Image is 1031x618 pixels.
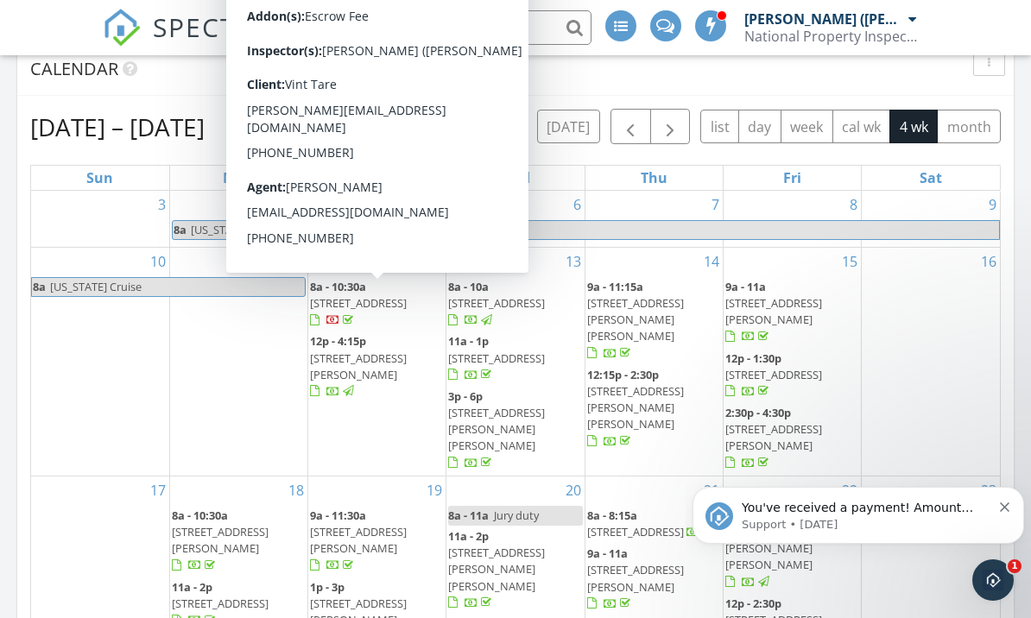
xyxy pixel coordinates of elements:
span: 3p - 6p [448,388,483,404]
a: Go to August 6, 2025 [570,191,585,218]
button: cal wk [832,110,891,143]
a: 11a - 2p [STREET_ADDRESS][PERSON_NAME][PERSON_NAME] [448,527,582,614]
a: 3p - 6p [STREET_ADDRESS][PERSON_NAME][PERSON_NAME] [448,388,545,470]
a: Thursday [637,166,671,190]
a: 8a - 10:30a [STREET_ADDRESS] [310,277,444,331]
a: 9a - 11:30a [STREET_ADDRESS][PERSON_NAME] [310,506,444,577]
a: Go to August 15, 2025 [838,248,861,275]
a: 9a - 11:30a [STREET_ADDRESS][PERSON_NAME] [310,508,407,573]
a: SPECTORA [103,23,294,60]
a: 12p - 4:15p [STREET_ADDRESS][PERSON_NAME] [310,333,407,399]
button: Dismiss notification [314,47,326,61]
span: 1 [1008,559,1022,573]
div: [PERSON_NAME] ([PERSON_NAME] [744,10,904,28]
a: Friday [780,166,805,190]
a: Tuesday [361,166,393,190]
span: [STREET_ADDRESS][PERSON_NAME] [587,562,684,594]
a: Go to August 3, 2025 [155,191,169,218]
span: [STREET_ADDRESS] [587,524,684,539]
a: 12p - 1:30p [STREET_ADDRESS] [725,349,859,403]
a: Go to August 18, 2025 [285,476,307,504]
td: Go to August 4, 2025 [169,191,307,248]
a: 9a - 11:15a [STREET_ADDRESS][PERSON_NAME][PERSON_NAME] [587,279,684,361]
a: 11a - 1p [STREET_ADDRESS] [448,333,545,382]
td: Go to August 8, 2025 [723,191,861,248]
a: 11a - 1p [STREET_ADDRESS] [448,331,582,386]
a: 11a - 2p [STREET_ADDRESS][PERSON_NAME][PERSON_NAME] [448,528,545,610]
span: 8a - 10:30a [172,508,228,523]
p: Message from Support, sent 1d ago [56,66,306,82]
span: 9a - 11a [587,545,628,561]
a: 8a - 10a [STREET_ADDRESS] [448,277,582,331]
td: Go to August 3, 2025 [31,191,169,248]
span: [STREET_ADDRESS] [448,295,545,311]
button: day [738,110,781,143]
a: 2:30p - 4:30p [STREET_ADDRESS][PERSON_NAME] [725,403,859,474]
a: Sunday [83,166,117,190]
a: Wednesday [497,166,534,190]
img: The Best Home Inspection Software - Spectora [103,9,141,47]
td: Go to August 14, 2025 [585,247,723,476]
td: Go to August 13, 2025 [446,247,585,476]
input: Search everything... [246,10,591,45]
span: 8a - 8:15a [587,508,637,523]
span: [STREET_ADDRESS][PERSON_NAME][PERSON_NAME] [587,383,684,432]
iframe: Intercom notifications message [686,451,1031,571]
a: 9a - 11a [STREET_ADDRESS][PERSON_NAME] [587,544,721,615]
a: 8a - 8:15a [STREET_ADDRESS] [587,508,717,539]
span: 12p - 1:30p [725,350,781,366]
span: [STREET_ADDRESS] [448,350,545,366]
span: [US_STATE] Cruise [191,222,282,237]
a: Go to August 14, 2025 [700,248,723,275]
td: Go to August 11, 2025 [169,247,307,476]
button: month [937,110,1001,143]
span: [STREET_ADDRESS] [172,596,269,611]
span: 12p - 4:15p [310,333,366,349]
a: 9a - 11:15a [STREET_ADDRESS][PERSON_NAME][PERSON_NAME] [587,277,721,364]
span: 11a - 2p [448,528,489,544]
td: Go to August 10, 2025 [31,247,169,476]
span: [STREET_ADDRESS] [310,295,407,311]
a: 9a - 11a [STREET_ADDRESS][PERSON_NAME] [725,277,859,348]
td: Go to August 6, 2025 [446,191,585,248]
span: [STREET_ADDRESS][PERSON_NAME][PERSON_NAME] [448,405,545,453]
a: Monday [219,166,257,190]
span: [STREET_ADDRESS][PERSON_NAME][PERSON_NAME] [587,295,684,344]
span: 9a - 11:15a [587,279,643,294]
a: Go to August 17, 2025 [147,476,169,504]
span: 1p - 3p [310,579,345,595]
button: list [700,110,739,143]
span: 11a - 2p [172,579,212,595]
span: Jury duty [494,508,539,523]
a: Go to August 20, 2025 [562,476,585,504]
span: 9a - 11:30a [310,508,366,523]
a: Go to August 4, 2025 [293,191,307,218]
span: [STREET_ADDRESS][PERSON_NAME] [310,524,407,556]
a: Go to August 13, 2025 [562,248,585,275]
a: 8a - 8:15a [STREET_ADDRESS] [587,506,721,543]
iframe: Intercom live chat [972,559,1014,601]
span: 8a - 11a [448,508,489,523]
a: 9a - 11a [STREET_ADDRESS][PERSON_NAME] [587,545,684,611]
a: Go to August 5, 2025 [431,191,446,218]
span: 12p - 2:30p [725,596,781,611]
span: [STREET_ADDRESS][PERSON_NAME] [172,524,269,556]
a: Go to August 11, 2025 [285,248,307,275]
span: You've received a payment! Amount $375.00 Fee $0.00 Net $375.00 Transaction # pi_3SC2coK7snlDGpRF... [56,50,305,253]
td: Go to August 15, 2025 [723,247,861,476]
span: 8a [32,278,47,296]
span: SPECTORA [153,9,294,45]
a: Go to August 9, 2025 [985,191,1000,218]
span: 11a - 1p [448,333,489,349]
td: Go to August 12, 2025 [308,247,446,476]
td: Go to August 7, 2025 [585,191,723,248]
span: [STREET_ADDRESS][PERSON_NAME][PERSON_NAME] [448,545,545,593]
button: 4 wk [889,110,938,143]
span: 12:15p - 2:30p [587,367,659,382]
a: 9a - 11a [STREET_ADDRESS][PERSON_NAME] [725,279,822,344]
span: 8a - 10:30a [310,279,366,294]
div: National Property Inspections [744,28,917,45]
a: 12:15p - 2:30p [STREET_ADDRESS][PERSON_NAME][PERSON_NAME] [587,365,721,452]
